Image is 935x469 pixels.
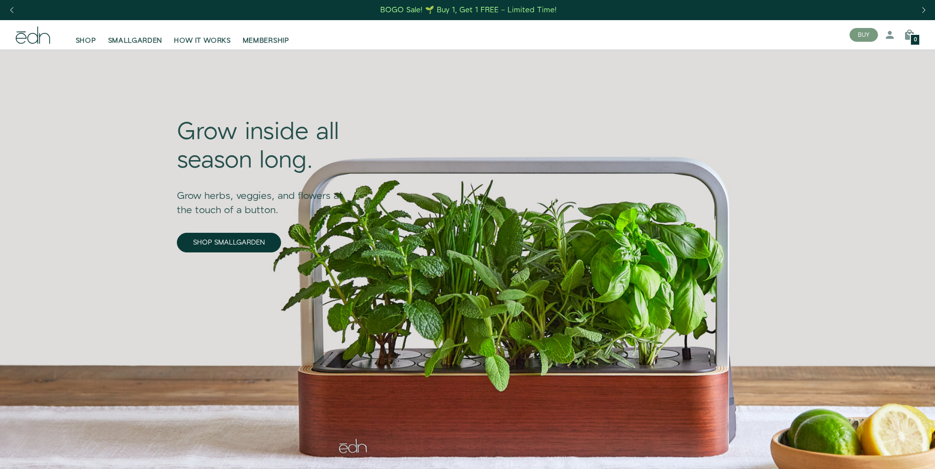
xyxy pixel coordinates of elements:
[174,36,230,46] span: HOW IT WORKS
[379,2,558,18] a: BOGO Sale! 🌱 Buy 1, Get 1 FREE – Limited Time!
[859,440,925,464] iframe: Opens a widget where you can find more information
[76,36,96,46] span: SHOP
[850,28,878,42] button: BUY
[177,233,281,252] a: SHOP SMALLGARDEN
[177,118,358,175] div: Grow inside all season long.
[243,36,289,46] span: MEMBERSHIP
[108,36,163,46] span: SMALLGARDEN
[168,24,236,46] a: HOW IT WORKS
[380,5,557,15] div: BOGO Sale! 🌱 Buy 1, Get 1 FREE – Limited Time!
[914,37,917,43] span: 0
[102,24,169,46] a: SMALLGARDEN
[177,175,358,218] div: Grow herbs, veggies, and flowers at the touch of a button.
[237,24,295,46] a: MEMBERSHIP
[70,24,102,46] a: SHOP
